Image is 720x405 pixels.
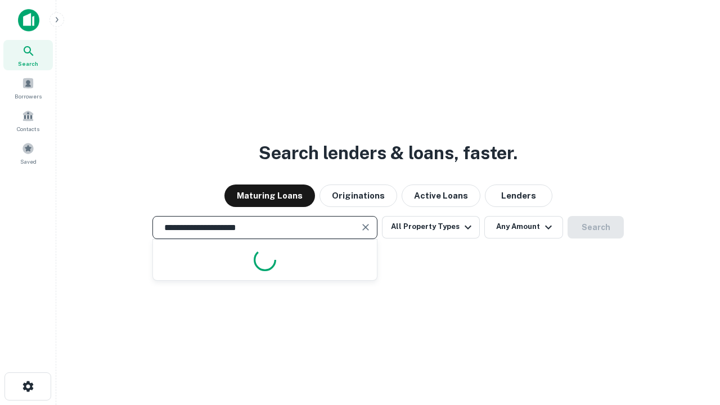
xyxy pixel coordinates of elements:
[18,59,38,68] span: Search
[664,315,720,369] iframe: Chat Widget
[402,184,480,207] button: Active Loans
[18,9,39,31] img: capitalize-icon.png
[224,184,315,207] button: Maturing Loans
[20,157,37,166] span: Saved
[3,138,53,168] a: Saved
[484,216,563,238] button: Any Amount
[17,124,39,133] span: Contacts
[382,216,480,238] button: All Property Types
[3,40,53,70] a: Search
[259,139,517,166] h3: Search lenders & loans, faster.
[358,219,373,235] button: Clear
[3,105,53,136] a: Contacts
[485,184,552,207] button: Lenders
[3,73,53,103] a: Borrowers
[319,184,397,207] button: Originations
[15,92,42,101] span: Borrowers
